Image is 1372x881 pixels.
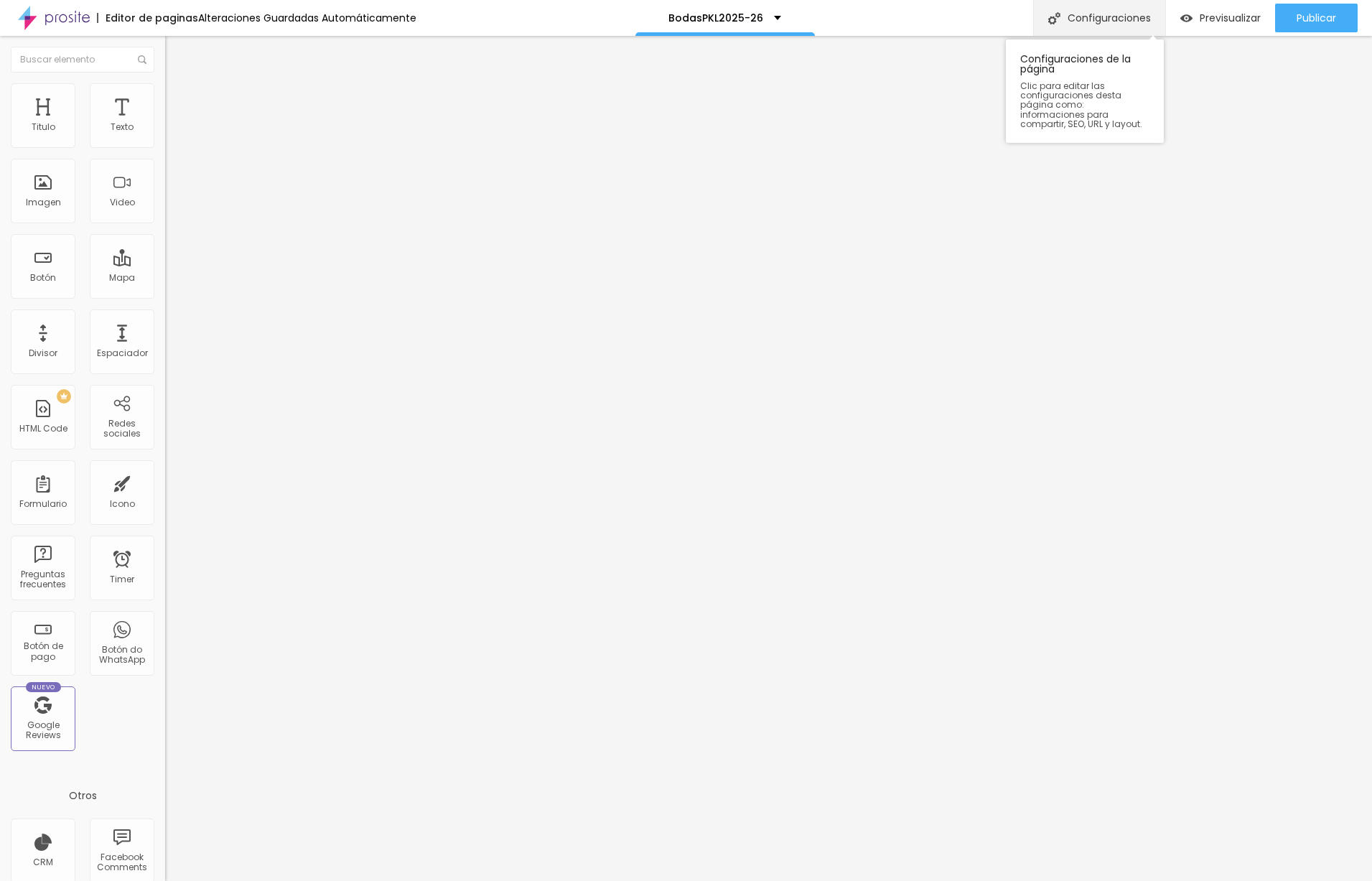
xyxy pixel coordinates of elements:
div: Preguntas frecuentes [14,569,71,590]
span: Clic para editar las configuraciones desta página como: informaciones para compartir, SEO, URL y ... [1020,81,1149,129]
div: Botón [30,273,56,283]
iframe: Editor [165,36,1372,881]
div: Editor de paginas [97,13,198,23]
div: Facebook Comments [93,852,150,873]
div: Formulario [19,499,67,509]
div: Icono [110,499,135,509]
div: Botón de pago [14,641,71,662]
div: Google Reviews [14,720,71,741]
img: Icone [1048,12,1060,24]
div: Configuraciones de la página [1006,39,1164,143]
div: Timer [110,574,134,584]
div: Botón do WhatsApp [93,645,150,666]
div: Texto [111,122,134,132]
p: BodasPKL2025-26 [668,13,763,23]
div: Redes sociales [93,419,150,439]
div: Imagen [26,197,61,208]
span: Publicar [1297,12,1336,24]
div: Video [110,197,135,208]
div: Espaciador [97,348,148,358]
button: Publicar [1275,4,1358,32]
img: view-1.svg [1180,12,1193,24]
span: Previsualizar [1200,12,1261,24]
div: CRM [33,857,53,867]
div: Nuevo [26,682,61,692]
input: Buscar elemento [11,47,154,73]
div: Titulo [32,122,55,132]
button: Previsualizar [1166,4,1275,32]
div: HTML Code [19,424,67,434]
div: Alteraciones Guardadas Automáticamente [198,13,416,23]
div: Divisor [29,348,57,358]
img: Icone [138,55,146,64]
div: Mapa [109,273,135,283]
